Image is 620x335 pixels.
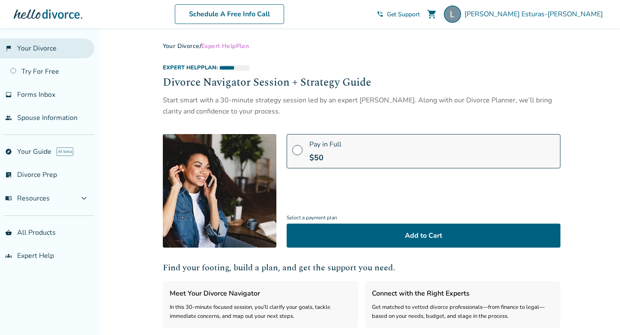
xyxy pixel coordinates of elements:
[163,64,218,72] span: Expert Help Plan:
[5,91,12,98] span: inbox
[5,252,12,259] span: groups
[5,195,12,202] span: menu_book
[372,288,554,299] h3: Connect with the Right Experts
[577,294,620,335] iframe: Chat Widget
[427,9,437,19] span: shopping_cart
[464,9,606,19] span: [PERSON_NAME] Esturas-[PERSON_NAME]
[377,10,420,18] a: phone_in_talkGet Support
[163,75,560,91] h2: Divorce Navigator Session + Strategy Guide
[175,4,284,24] a: Schedule A Free Info Call
[377,11,383,18] span: phone_in_talk
[201,42,249,50] span: Expert Help Plan
[5,194,50,203] span: Resources
[5,148,12,155] span: explore
[309,153,323,163] span: $ 50
[163,134,276,248] img: [object Object]
[372,303,554,321] div: Get matched to vetted divorce professionals—from finance to legal—based on your needs, budget, an...
[170,303,351,321] div: In this 30-minute focused session, you'll clarify your goals, tackle immediate concerns, and map ...
[5,114,12,121] span: people
[163,261,560,274] h2: Find your footing, build a plan, and get the support you need.
[163,42,200,50] a: Your Divorce
[287,224,560,248] button: Add to Cart
[163,95,560,117] div: Start smart with a 30-minute strategy session led by an expert [PERSON_NAME]. Along with our Divo...
[79,193,89,203] span: expand_more
[17,90,55,99] span: Forms Inbox
[163,42,560,50] div: /
[444,6,461,23] img: Lorraine Esturas-Pierson
[287,212,560,224] span: Select a payment plan
[387,10,420,18] span: Get Support
[5,171,12,178] span: list_alt_check
[170,288,351,299] h3: Meet Your Divorce Navigator
[5,45,12,52] span: flag_2
[309,140,341,149] span: Pay in Full
[5,229,12,236] span: shopping_basket
[57,147,73,156] span: AI beta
